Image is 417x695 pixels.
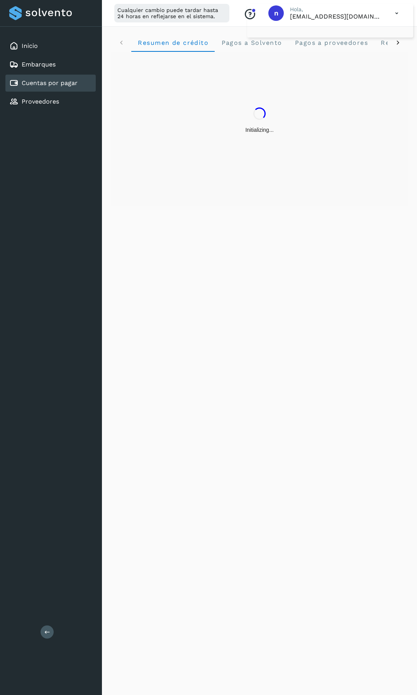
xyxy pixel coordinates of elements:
div: Inicio [5,37,96,55]
span: Pagos a Solvento [221,39,282,46]
a: Cuentas por pagar [22,79,78,87]
span: Pagos a proveedores [294,39,368,46]
a: Proveedores [22,98,59,105]
div: Embarques [5,56,96,73]
div: Cuentas por pagar [5,75,96,92]
div: Cualquier cambio puede tardar hasta 24 horas en reflejarse en el sistema. [114,4,229,22]
span: Resumen de crédito [137,39,208,46]
a: Embarques [22,61,56,68]
a: Inicio [22,42,38,49]
div: Proveedores [5,93,96,110]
